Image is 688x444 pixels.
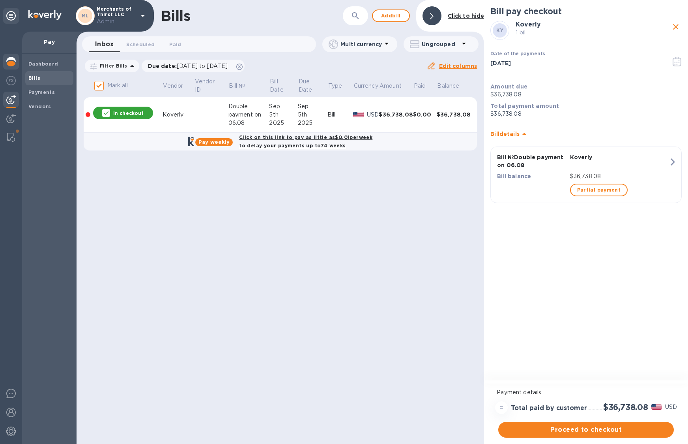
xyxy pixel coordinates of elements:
[269,111,297,119] div: 5th
[367,111,379,119] p: USD
[107,81,128,90] p: Mark all
[379,11,403,21] span: Add bill
[490,147,682,203] button: Bill №Double payment on 06.08KoverlyBill balance$36,738.08Partial payment
[516,28,670,37] p: 1 bill
[97,17,136,26] p: Admin
[97,6,136,26] p: Merchants of Thirst LLC
[577,185,621,195] span: Partial payment
[422,40,459,48] p: Ungrouped
[437,82,459,90] p: Balance
[299,77,327,94] span: Due Date
[437,82,469,90] span: Balance
[437,111,471,119] div: $36,738.08
[195,77,228,94] span: Vendor ID
[379,111,413,119] div: $36,738.08
[651,404,662,410] img: USD
[298,119,327,127] div: 2025
[414,82,426,90] p: Paid
[163,82,193,90] span: Vendor
[163,82,183,90] p: Vendor
[372,9,410,22] button: Addbill
[229,82,255,90] span: Bill №
[28,75,40,81] b: Bills
[28,89,55,95] b: Payments
[516,21,541,28] b: Koverly
[354,82,378,90] p: Currency
[670,21,682,33] button: close
[328,82,353,90] span: Type
[95,39,114,50] span: Inbox
[665,403,677,411] p: USD
[490,121,682,147] div: Billdetails
[505,425,667,435] span: Proceed to checkout
[439,63,477,69] u: Edit columns
[497,388,675,397] p: Payment details
[28,10,62,20] img: Logo
[490,83,527,90] b: Amount due
[177,63,228,69] span: [DATE] to [DATE]
[270,77,287,94] p: Bill Date
[239,134,372,149] b: Click on this link to pay as little as $0.01 per week to delay your payments up to 74 weeks
[496,27,503,33] b: KY
[570,184,628,196] button: Partial payment
[148,62,232,70] p: Due date :
[603,402,648,412] h2: $36,738.08
[163,111,194,119] div: Koverly
[97,62,127,69] p: Filter Bills
[327,111,353,119] div: Bill
[498,422,674,438] button: Proceed to checkout
[490,103,559,109] b: Total payment amount
[495,401,508,414] div: =
[448,13,484,19] b: Click to hide
[380,82,412,90] span: Amount
[490,90,682,99] p: $36,738.08
[169,40,181,49] span: Paid
[270,77,297,94] span: Bill Date
[299,77,317,94] p: Due Date
[142,60,245,72] div: Due date:[DATE] to [DATE]
[195,77,217,94] p: Vendor ID
[497,153,566,169] p: Bill № Double payment on 06.08
[490,52,545,56] label: Date of the payments
[490,110,682,118] p: $36,738.08
[414,82,436,90] span: Paid
[3,8,19,24] div: Unpin categories
[497,172,566,180] p: Bill balance
[328,82,342,90] p: Type
[490,131,519,137] b: Bill details
[570,153,669,161] p: Koverly
[28,103,51,109] b: Vendors
[113,110,144,117] p: In checkout
[161,8,190,24] h1: Bills
[340,40,382,48] p: Multi currency
[570,172,669,181] p: $36,738.08
[353,112,364,117] img: USD
[490,6,682,16] h2: Bill pay checkout
[28,61,58,67] b: Dashboard
[228,102,269,127] div: Double payment on 06.08
[511,404,587,412] h3: Total paid by customer
[82,13,89,19] b: ML
[229,82,245,90] p: Bill №
[413,111,437,119] div: $0.00
[126,40,155,49] span: Scheduled
[298,111,327,119] div: 5th
[269,119,297,127] div: 2025
[380,82,402,90] p: Amount
[269,102,297,111] div: Sep
[6,76,16,85] img: Foreign exchange
[28,38,70,46] p: Pay
[198,139,230,145] b: Pay weekly
[298,102,327,111] div: Sep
